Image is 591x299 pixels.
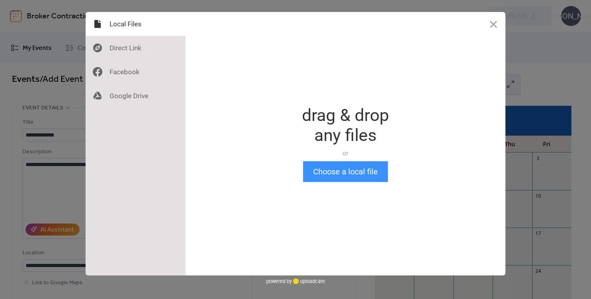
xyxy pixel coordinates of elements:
[302,149,389,157] div: or
[266,275,325,287] div: powered by
[86,60,186,84] div: Facebook
[302,105,389,145] div: drag & drop any files
[292,278,325,284] a: uploadcare
[481,12,505,36] button: Close
[303,161,388,182] button: Choose a local file
[86,36,186,60] div: Direct Link
[86,12,186,36] div: Local Files
[86,84,186,108] div: Google Drive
